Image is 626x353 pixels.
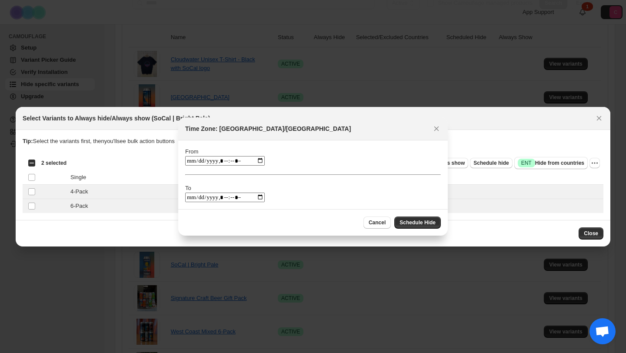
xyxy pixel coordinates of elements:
[432,160,465,167] span: Always show
[427,170,603,184] td: 262
[593,112,605,124] button: Close
[41,160,67,167] span: 2 selected
[589,158,600,168] button: More actions
[400,219,436,226] span: Schedule Hide
[70,202,93,210] span: 6-Pack
[185,124,351,133] h2: Time Zone: [GEOGRAPHIC_DATA]/[GEOGRAPHIC_DATA]
[427,184,603,199] td: 65
[584,230,598,237] span: Close
[518,159,584,167] span: Hide from countries
[427,199,603,213] td: 43
[429,158,468,168] button: Always show
[473,160,509,167] span: Schedule hide
[369,219,386,226] span: Cancel
[185,148,198,155] label: From
[521,160,532,167] span: ENT
[514,157,588,169] button: SuccessENTHide from countries
[23,137,603,146] p: Select the variants first, then you'll see bulk action buttons
[70,187,93,196] span: 4-Pack
[23,138,33,144] strong: Tip:
[23,114,210,123] h2: Select Variants to Always hide/Always show (SoCal | Bright Pale)
[185,185,191,191] label: To
[363,216,391,229] button: Cancel
[394,216,441,229] button: Schedule Hide
[430,123,443,135] button: Close
[470,158,512,168] button: Schedule hide
[70,173,91,182] span: Single
[589,318,616,344] a: Open chat
[579,227,603,240] button: Close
